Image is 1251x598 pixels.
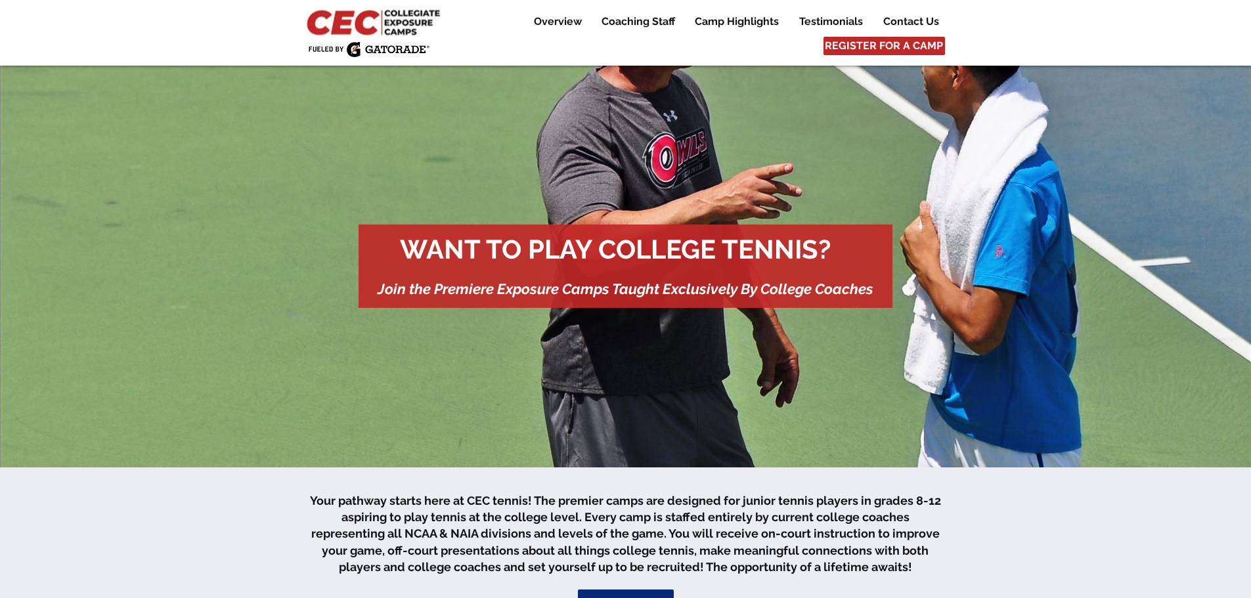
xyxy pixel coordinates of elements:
[685,14,789,30] a: Camp Highlights
[823,37,945,55] a: REGISTER FOR A CAMP
[400,234,831,265] span: WANT TO PLAY COLLEGE TENNIS?
[524,14,591,30] a: Overview
[789,14,873,30] a: Testimonials
[308,41,429,57] img: Fueled by Gatorade.png
[592,14,684,30] a: Coaching Staff
[688,14,785,30] p: Camp Highlights
[873,14,948,30] a: Contact Us
[793,14,869,30] p: Testimonials
[378,280,873,297] span: Join the Premiere Exposure Camps Taught Exclusively By College Coaches
[595,14,682,30] p: Coaching Staff
[514,14,948,30] nav: Site
[310,494,941,574] span: Your pathway starts here at CEC tennis! The premier camps are designed for junior tennis players ...
[304,7,446,37] img: CEC Logo Primary_edited.jpg
[825,39,943,53] span: REGISTER FOR A CAMP
[877,14,946,30] p: Contact Us
[527,14,588,30] p: Overview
